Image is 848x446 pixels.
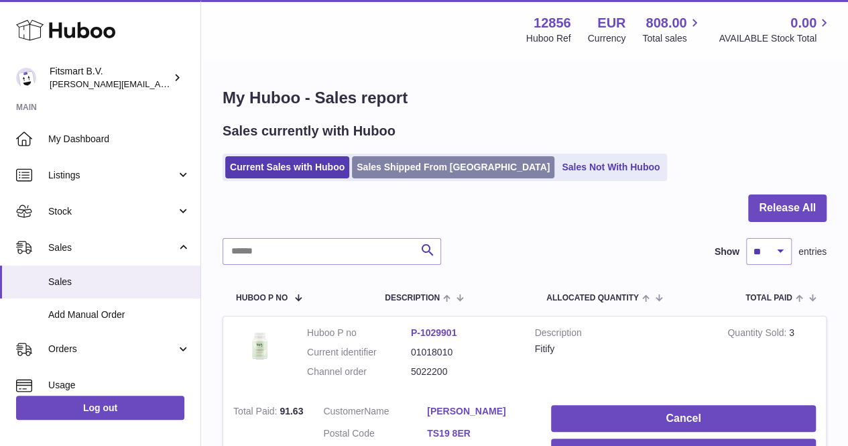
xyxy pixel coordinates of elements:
span: My Dashboard [48,133,190,146]
span: Description [385,294,440,302]
dt: Postal Code [323,427,427,443]
a: 808.00 Total sales [642,14,702,45]
div: Fitsmart B.V. [50,65,170,91]
a: TS19 8ER [427,427,531,440]
img: jonathan@leaderoo.com [16,68,36,88]
a: Sales Shipped From [GEOGRAPHIC_DATA] [352,156,554,178]
span: entries [798,245,827,258]
span: 808.00 [646,14,686,32]
img: 128561739542540.png [233,327,287,365]
dd: 01018010 [411,346,515,359]
a: 0.00 AVAILABLE Stock Total [719,14,832,45]
a: Sales Not With Huboo [557,156,664,178]
a: P-1029901 [411,327,457,338]
dt: Huboo P no [307,327,411,339]
div: Fitify [535,343,708,355]
span: Orders [48,343,176,355]
span: [PERSON_NAME][EMAIL_ADDRESS][DOMAIN_NAME] [50,78,269,89]
div: Huboo Ref [526,32,571,45]
span: Usage [48,379,190,392]
strong: EUR [597,14,625,32]
span: 0.00 [790,14,816,32]
h1: My Huboo - Sales report [223,87,827,109]
span: Customer [323,406,364,416]
span: Sales [48,276,190,288]
a: [PERSON_NAME] [427,405,531,418]
div: Currency [588,32,626,45]
strong: Description [535,327,708,343]
span: AVAILABLE Stock Total [719,32,832,45]
span: Total sales [642,32,702,45]
dt: Channel order [307,366,411,378]
span: Listings [48,169,176,182]
a: Current Sales with Huboo [225,156,349,178]
button: Cancel [551,405,816,433]
a: Log out [16,396,184,420]
span: Stock [48,205,176,218]
span: Sales [48,241,176,254]
span: Huboo P no [236,294,288,302]
dt: Name [323,405,427,421]
dt: Current identifier [307,346,411,359]
strong: 12856 [534,14,571,32]
strong: Total Paid [233,406,280,420]
span: ALLOCATED Quantity [546,294,639,302]
strong: Quantity Sold [727,327,789,341]
td: 3 [717,317,826,395]
span: 91.63 [280,406,303,416]
button: Release All [748,194,827,222]
h2: Sales currently with Huboo [223,122,396,140]
dd: 5022200 [411,366,515,378]
span: Total paid [745,294,792,302]
span: Add Manual Order [48,309,190,321]
label: Show [715,245,739,258]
